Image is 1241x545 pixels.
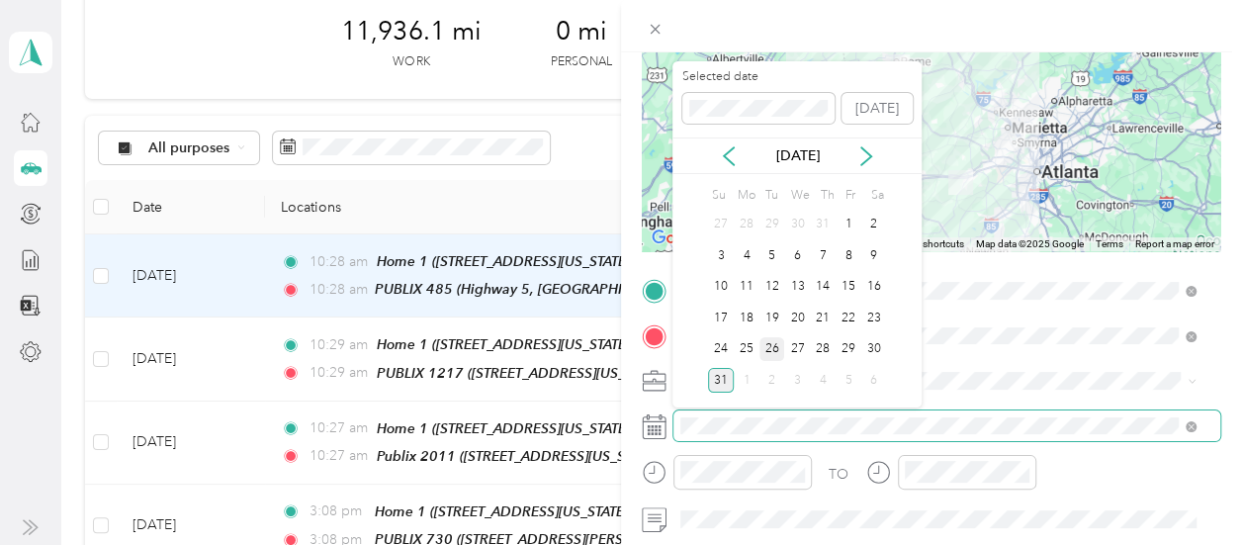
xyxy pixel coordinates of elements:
div: 10 [708,275,734,300]
iframe: Everlance-gr Chat Button Frame [1130,434,1241,545]
div: 4 [734,243,759,268]
div: 27 [784,337,810,362]
div: 9 [861,243,887,268]
div: 12 [759,275,785,300]
div: 28 [810,337,836,362]
div: Sa [868,181,887,209]
a: Open this area in Google Maps (opens a new window) [647,226,712,251]
div: 23 [861,306,887,330]
div: 8 [836,243,861,268]
p: [DATE] [755,145,839,166]
div: 15 [836,275,861,300]
div: 16 [861,275,887,300]
div: 20 [784,306,810,330]
div: 24 [708,337,734,362]
div: 26 [759,337,785,362]
div: 6 [861,368,887,393]
div: 28 [734,213,759,237]
div: 2 [759,368,785,393]
div: 6 [784,243,810,268]
div: Tu [762,181,781,209]
div: 29 [759,213,785,237]
div: 5 [759,243,785,268]
div: 14 [810,275,836,300]
div: Th [817,181,836,209]
div: 5 [836,368,861,393]
div: 11 [734,275,759,300]
div: 3 [784,368,810,393]
div: 31 [810,213,836,237]
div: 25 [734,337,759,362]
div: 18 [734,306,759,330]
div: 3 [708,243,734,268]
label: Selected date [682,68,836,86]
div: Mo [734,181,755,209]
div: 1 [836,213,861,237]
div: We [787,181,810,209]
img: Google [647,226,712,251]
div: TO [829,464,848,485]
div: 7 [810,243,836,268]
div: 29 [836,337,861,362]
a: Terms (opens in new tab) [1096,238,1123,249]
div: 17 [708,306,734,330]
a: Report a map error [1135,238,1214,249]
div: 21 [810,306,836,330]
div: 19 [759,306,785,330]
div: 30 [861,337,887,362]
div: 30 [784,213,810,237]
div: Su [708,181,727,209]
div: Fr [842,181,861,209]
div: 4 [810,368,836,393]
div: 22 [836,306,861,330]
div: 1 [734,368,759,393]
div: 13 [784,275,810,300]
div: 27 [708,213,734,237]
button: [DATE] [842,93,913,125]
div: 2 [861,213,887,237]
div: 31 [708,368,734,393]
span: Map data ©2025 Google [976,238,1084,249]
